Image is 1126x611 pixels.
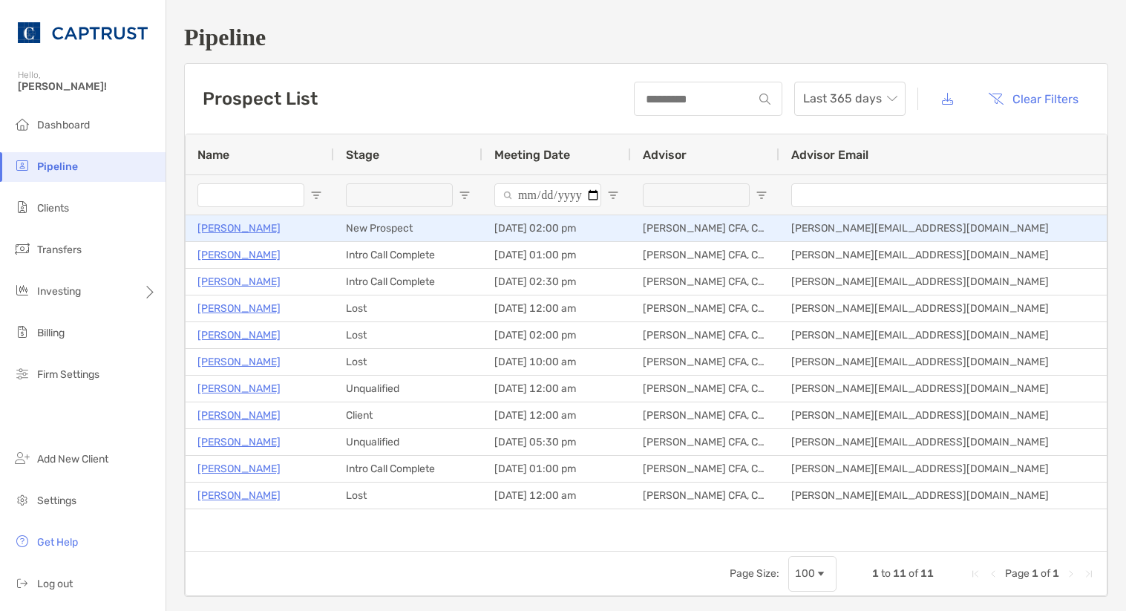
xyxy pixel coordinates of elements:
[969,568,981,580] div: First Page
[13,449,31,467] img: add_new_client icon
[197,406,281,425] a: [PERSON_NAME]
[37,160,78,173] span: Pipeline
[482,456,631,482] div: [DATE] 01:00 pm
[1065,568,1077,580] div: Next Page
[459,189,471,201] button: Open Filter Menu
[803,82,897,115] span: Last 365 days
[482,349,631,375] div: [DATE] 10:00 am
[37,202,69,215] span: Clients
[1005,567,1030,580] span: Page
[1041,567,1050,580] span: of
[13,157,31,174] img: pipeline icon
[494,183,601,207] input: Meeting Date Filter Input
[1083,568,1095,580] div: Last Page
[643,148,687,162] span: Advisor
[197,353,281,371] a: [PERSON_NAME]
[788,556,837,592] div: Page Size
[872,567,879,580] span: 1
[977,82,1090,115] button: Clear Filters
[13,532,31,550] img: get-help icon
[310,189,322,201] button: Open Filter Menu
[13,115,31,133] img: dashboard icon
[494,148,570,162] span: Meeting Date
[334,349,482,375] div: Lost
[730,567,779,580] div: Page Size:
[482,215,631,241] div: [DATE] 02:00 pm
[482,295,631,321] div: [DATE] 12:00 am
[197,148,229,162] span: Name
[334,295,482,321] div: Lost
[631,402,779,428] div: [PERSON_NAME] CFA, CAIA, CFP®
[197,326,281,344] a: [PERSON_NAME]
[334,269,482,295] div: Intro Call Complete
[18,80,157,93] span: [PERSON_NAME]!
[334,483,482,509] div: Lost
[13,240,31,258] img: transfers icon
[197,299,281,318] a: [PERSON_NAME]
[334,322,482,348] div: Lost
[197,433,281,451] a: [PERSON_NAME]
[631,429,779,455] div: [PERSON_NAME] CFA, CAIA, CFP®
[197,219,281,238] a: [PERSON_NAME]
[18,6,148,59] img: CAPTRUST Logo
[37,578,73,590] span: Log out
[631,349,779,375] div: [PERSON_NAME] CFA, CAIA, CFP®
[631,376,779,402] div: [PERSON_NAME] CFA, CAIA, CFP®
[334,242,482,268] div: Intro Call Complete
[37,536,78,549] span: Get Help
[791,148,868,162] span: Advisor Email
[197,460,281,478] a: [PERSON_NAME]
[909,567,918,580] span: of
[631,456,779,482] div: [PERSON_NAME] CFA, CAIA, CFP®
[482,483,631,509] div: [DATE] 12:00 am
[37,285,81,298] span: Investing
[197,379,281,398] a: [PERSON_NAME]
[631,295,779,321] div: [PERSON_NAME] CFA, CAIA, CFP®
[482,269,631,295] div: [DATE] 02:30 pm
[795,567,815,580] div: 100
[631,483,779,509] div: [PERSON_NAME] CFA, CAIA, CFP®
[482,376,631,402] div: [DATE] 12:00 am
[37,453,108,465] span: Add New Client
[607,189,619,201] button: Open Filter Menu
[482,242,631,268] div: [DATE] 01:00 pm
[37,119,90,131] span: Dashboard
[482,322,631,348] div: [DATE] 02:00 pm
[482,402,631,428] div: [DATE] 12:00 am
[197,246,281,264] a: [PERSON_NAME]
[346,148,379,162] span: Stage
[893,567,906,580] span: 11
[482,429,631,455] div: [DATE] 05:30 pm
[13,491,31,509] img: settings icon
[13,198,31,216] img: clients icon
[197,486,281,505] a: [PERSON_NAME]
[13,323,31,341] img: billing icon
[791,183,1121,207] input: Advisor Email Filter Input
[334,402,482,428] div: Client
[334,429,482,455] div: Unqualified
[631,269,779,295] div: [PERSON_NAME] CFA, CAIA, CFP®
[37,494,76,507] span: Settings
[631,242,779,268] div: [PERSON_NAME] CFA, CAIA, CFP®
[197,272,281,291] p: [PERSON_NAME]
[631,215,779,241] div: [PERSON_NAME] CFA, CAIA, CFP®
[881,567,891,580] span: to
[756,189,767,201] button: Open Filter Menu
[13,365,31,382] img: firm-settings icon
[13,281,31,299] img: investing icon
[631,322,779,348] div: [PERSON_NAME] CFA, CAIA, CFP®
[197,183,304,207] input: Name Filter Input
[1032,567,1038,580] span: 1
[759,94,770,105] img: input icon
[920,567,934,580] span: 11
[37,368,99,381] span: Firm Settings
